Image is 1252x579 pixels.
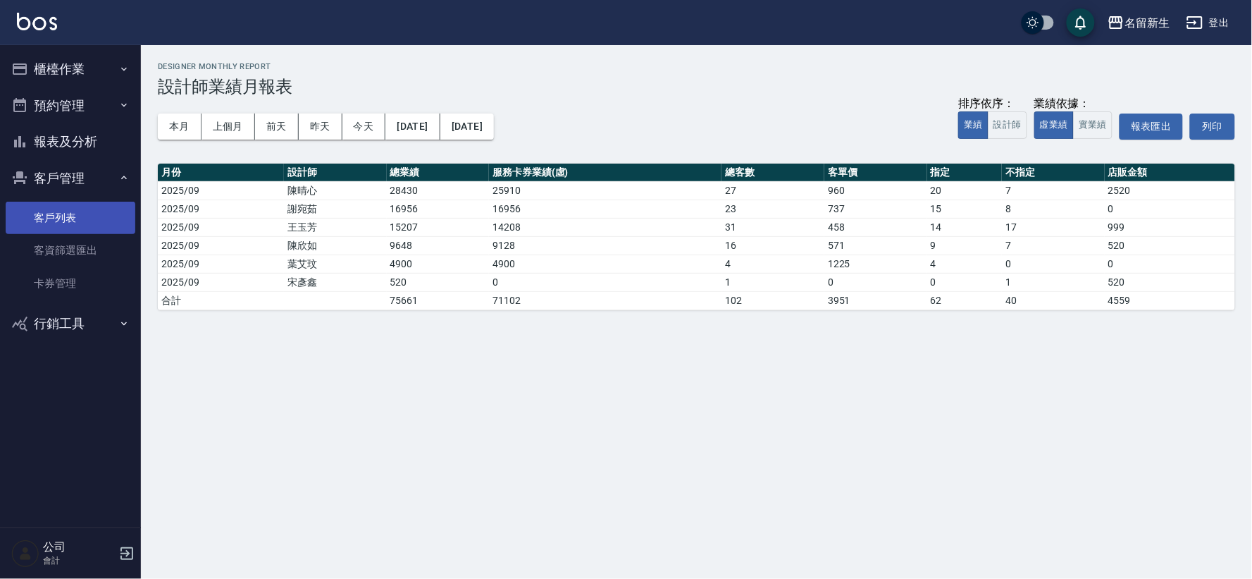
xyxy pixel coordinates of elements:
a: 客資篩選匯出 [6,234,135,267]
td: 7 [1002,181,1105,200]
th: 設計師 [284,164,387,182]
td: 520 [1105,273,1235,291]
th: 服務卡券業績(虛) [489,164,721,182]
td: 0 [1002,255,1105,273]
button: 設計師 [988,111,1027,139]
td: 9 [927,236,1002,255]
td: 8 [1002,200,1105,218]
td: 16956 [489,200,721,218]
td: 2025/09 [158,218,284,236]
button: 名留新生 [1102,8,1175,37]
a: 客戶列表 [6,202,135,234]
button: 報表匯出 [1120,114,1183,140]
td: 0 [489,273,721,291]
td: 4900 [489,255,721,273]
td: 4900 [387,255,490,273]
th: 店販金額 [1105,164,1235,182]
button: 昨天 [299,114,342,140]
td: 102 [721,291,824,310]
td: 520 [387,273,490,291]
td: 宋彥鑫 [284,273,387,291]
td: 1225 [824,255,927,273]
td: 0 [1105,200,1235,218]
td: 2025/09 [158,200,284,218]
td: 4559 [1105,291,1235,310]
th: 總業績 [387,164,490,182]
div: 名留新生 [1124,14,1170,32]
td: 20 [927,181,1002,200]
th: 月份 [158,164,284,182]
td: 23 [721,200,824,218]
td: 28430 [387,181,490,200]
button: 前天 [255,114,299,140]
td: 27 [721,181,824,200]
td: 75661 [387,291,490,310]
td: 2025/09 [158,236,284,255]
table: a dense table [158,164,1235,310]
td: 2520 [1105,181,1235,200]
button: 預約管理 [6,87,135,124]
td: 2025/09 [158,273,284,291]
button: 今天 [342,114,386,140]
td: 9648 [387,236,490,255]
button: 本月 [158,114,202,140]
td: 4 [927,255,1002,273]
button: 實業績 [1073,111,1112,139]
th: 客單價 [824,164,927,182]
button: [DATE] [440,114,494,140]
td: 71102 [489,291,721,310]
td: 3951 [824,291,927,310]
td: 999 [1105,218,1235,236]
h2: Designer Monthly Report [158,62,1235,71]
th: 總客數 [721,164,824,182]
td: 王玉芳 [284,218,387,236]
td: 17 [1002,218,1105,236]
td: 14208 [489,218,721,236]
td: 25910 [489,181,721,200]
th: 指定 [927,164,1002,182]
button: save [1067,8,1095,37]
button: 客戶管理 [6,160,135,197]
button: 登出 [1181,10,1235,36]
td: 0 [927,273,1002,291]
td: 2025/09 [158,255,284,273]
h3: 設計師業績月報表 [158,77,1235,97]
button: 報表及分析 [6,123,135,160]
td: 40 [1002,291,1105,310]
td: 0 [824,273,927,291]
button: [DATE] [385,114,440,140]
td: 葉艾玟 [284,255,387,273]
a: 卡券管理 [6,267,135,300]
td: 1 [721,273,824,291]
td: 9128 [489,236,721,255]
td: 15207 [387,218,490,236]
button: 櫃檯作業 [6,51,135,87]
td: 16956 [387,200,490,218]
img: Person [11,540,39,568]
td: 合計 [158,291,284,310]
td: 陳晴心 [284,181,387,200]
h5: 公司 [43,540,115,554]
button: 上個月 [202,114,255,140]
td: 7 [1002,236,1105,255]
td: 520 [1105,236,1235,255]
td: 15 [927,200,1002,218]
button: 行銷工具 [6,305,135,342]
button: 虛業績 [1034,111,1074,139]
td: 0 [1105,255,1235,273]
td: 謝宛茹 [284,200,387,218]
td: 2025/09 [158,181,284,200]
td: 14 [927,218,1002,236]
td: 571 [824,236,927,255]
td: 1 [1002,273,1105,291]
p: 會計 [43,554,115,567]
div: 業績依據： [1034,97,1112,111]
th: 不指定 [1002,164,1105,182]
div: 排序依序： [958,97,1027,111]
td: 960 [824,181,927,200]
td: 陳欣如 [284,236,387,255]
img: Logo [17,13,57,30]
button: 業績 [958,111,988,139]
td: 16 [721,236,824,255]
